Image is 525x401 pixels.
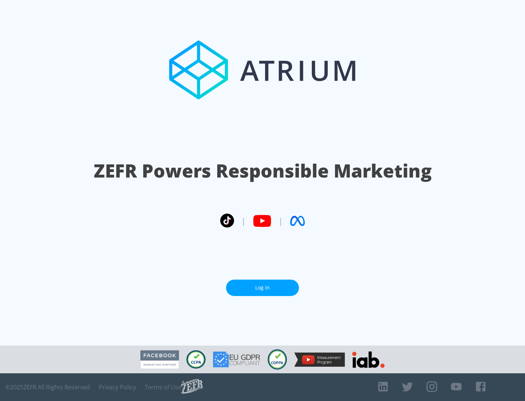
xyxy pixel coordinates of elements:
img: GDPR Compliant [213,351,260,367]
span: © 2025 ZEFR All Rights Reserved [5,384,90,391]
img: COPPA Compliant [268,349,287,370]
span: | [241,215,246,226]
img: CCPA Compliant [186,350,206,369]
a: Log In [226,280,299,296]
img: IAB [352,351,385,368]
h1: ZEFR Powers Responsible Marketing [94,158,432,183]
span: | [279,215,283,226]
a: Privacy Policy [99,384,136,391]
img: YouTube Measurement Program [294,353,345,367]
img: Facebook Marketing Partner [140,350,179,369]
a: Terms of Use [145,384,181,391]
